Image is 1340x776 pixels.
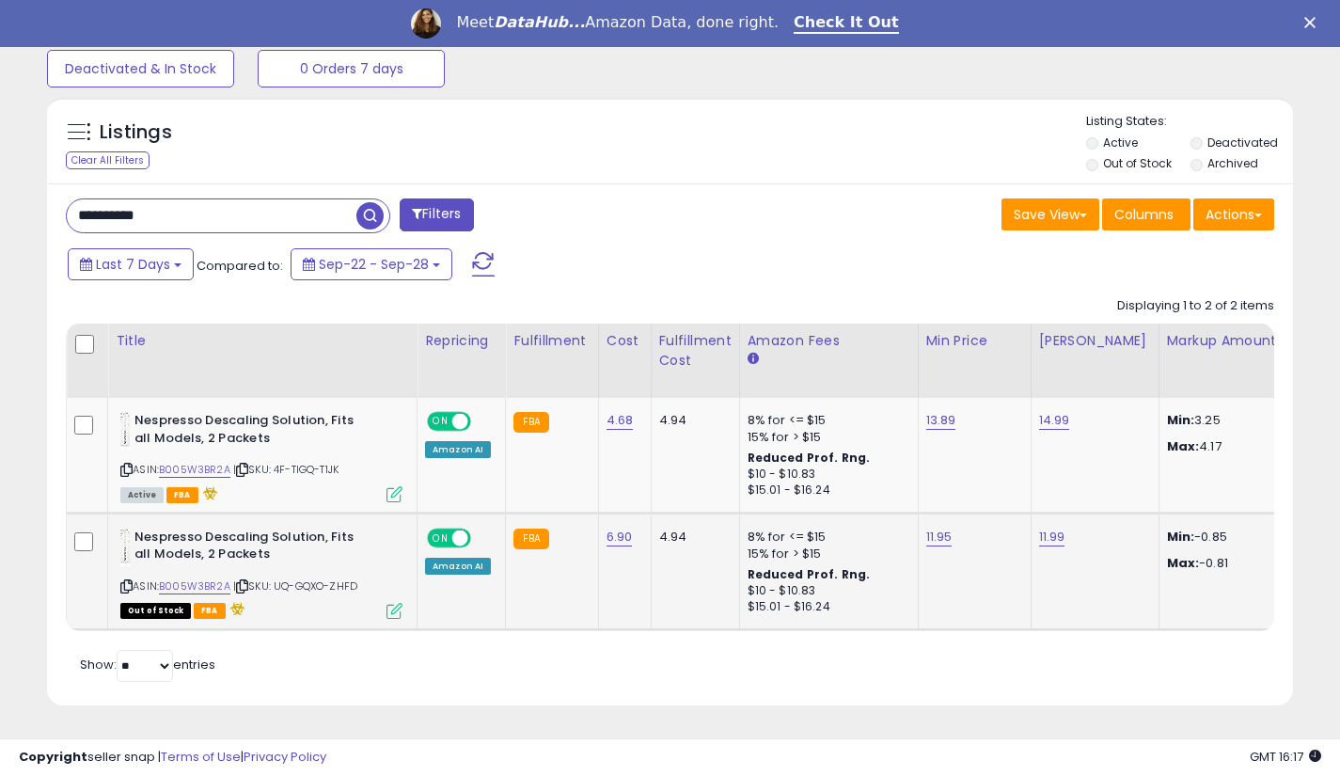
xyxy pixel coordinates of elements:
div: Fulfillment [513,331,590,351]
img: Profile image for Georgie [411,8,441,39]
button: 0 Orders 7 days [258,50,445,87]
div: Displaying 1 to 2 of 2 items [1117,297,1274,315]
div: 8% for <= $15 [748,529,904,546]
div: Fulfillment Cost [659,331,732,371]
button: Deactivated & In Stock [47,50,234,87]
div: $15.01 - $16.24 [748,483,904,499]
a: B005W3BR2A [159,578,230,594]
a: 6.90 [607,528,633,546]
div: Amazon AI [425,441,491,458]
div: Close [1304,17,1323,28]
p: -0.81 [1167,555,1323,572]
p: -0.85 [1167,529,1323,546]
a: 11.99 [1039,528,1065,546]
span: FBA [194,603,226,619]
strong: Max: [1167,437,1200,455]
a: 11.95 [926,528,953,546]
div: Amazon Fees [748,331,910,351]
label: Out of Stock [1103,155,1172,171]
i: hazardous material [198,486,218,499]
button: Sep-22 - Sep-28 [291,248,452,280]
span: Columns [1114,205,1174,224]
div: Meet Amazon Data, done right. [456,13,779,32]
p: Listing States: [1086,113,1293,131]
div: 4.94 [659,412,725,429]
strong: Min: [1167,411,1195,429]
a: 13.89 [926,411,956,430]
small: FBA [513,529,548,549]
span: | SKU: UQ-GQXO-ZHFD [233,578,357,594]
button: Actions [1193,198,1274,230]
a: B005W3BR2A [159,462,230,478]
div: ASIN: [120,529,402,617]
div: 8% for <= $15 [748,412,904,429]
button: Save View [1001,198,1099,230]
button: Last 7 Days [68,248,194,280]
a: Terms of Use [161,748,241,766]
span: Last 7 Days [96,255,170,274]
span: All listings currently available for purchase on Amazon [120,487,164,503]
b: Nespresso Descaling Solution, Fits all Models, 2 Packets [134,412,363,451]
label: Archived [1207,155,1258,171]
b: Reduced Prof. Rng. [748,450,871,466]
span: ON [429,414,452,430]
b: Reduced Prof. Rng. [748,566,871,582]
p: 4.17 [1167,438,1323,455]
div: $15.01 - $16.24 [748,599,904,615]
span: | SKU: 4F-TIGQ-T1JK [233,462,339,477]
img: 31nwTtz2IHL._SL40_.jpg [120,412,130,450]
div: 15% for > $15 [748,546,904,562]
a: 14.99 [1039,411,1070,430]
span: FBA [166,487,198,503]
div: Amazon AI [425,558,491,575]
label: Deactivated [1207,135,1278,150]
i: hazardous material [226,602,245,615]
div: $10 - $10.83 [748,583,904,599]
small: FBA [513,412,548,433]
span: All listings that are currently out of stock and unavailable for purchase on Amazon [120,603,191,619]
a: Privacy Policy [244,748,326,766]
span: Compared to: [197,257,283,275]
div: 4.94 [659,529,725,546]
div: Title [116,331,409,351]
div: Repricing [425,331,497,351]
div: ASIN: [120,412,402,500]
strong: Max: [1167,554,1200,572]
h5: Listings [100,119,172,146]
div: Cost [607,331,643,351]
div: seller snap | | [19,749,326,767]
i: DataHub... [494,13,585,31]
a: 4.68 [607,411,634,430]
strong: Copyright [19,748,87,766]
img: 31nwTtz2IHL._SL40_.jpg [120,529,130,566]
p: 3.25 [1167,412,1323,429]
strong: Min: [1167,528,1195,546]
div: Min Price [926,331,1023,351]
div: Markup Amount [1167,331,1330,351]
div: $10 - $10.83 [748,467,904,483]
div: Clear All Filters [66,151,150,169]
a: Check It Out [794,13,899,34]
span: ON [429,530,452,546]
button: Filters [400,198,473,231]
span: 2025-10-6 16:17 GMT [1250,748,1321,766]
span: Sep-22 - Sep-28 [319,255,429,274]
b: Nespresso Descaling Solution, Fits all Models, 2 Packets [134,529,363,568]
label: Active [1103,135,1138,150]
div: 15% for > $15 [748,429,904,446]
button: Columns [1102,198,1190,230]
span: OFF [468,530,498,546]
span: Show: entries [80,656,215,673]
span: OFF [468,414,498,430]
div: [PERSON_NAME] [1039,331,1151,351]
small: Amazon Fees. [748,351,759,368]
